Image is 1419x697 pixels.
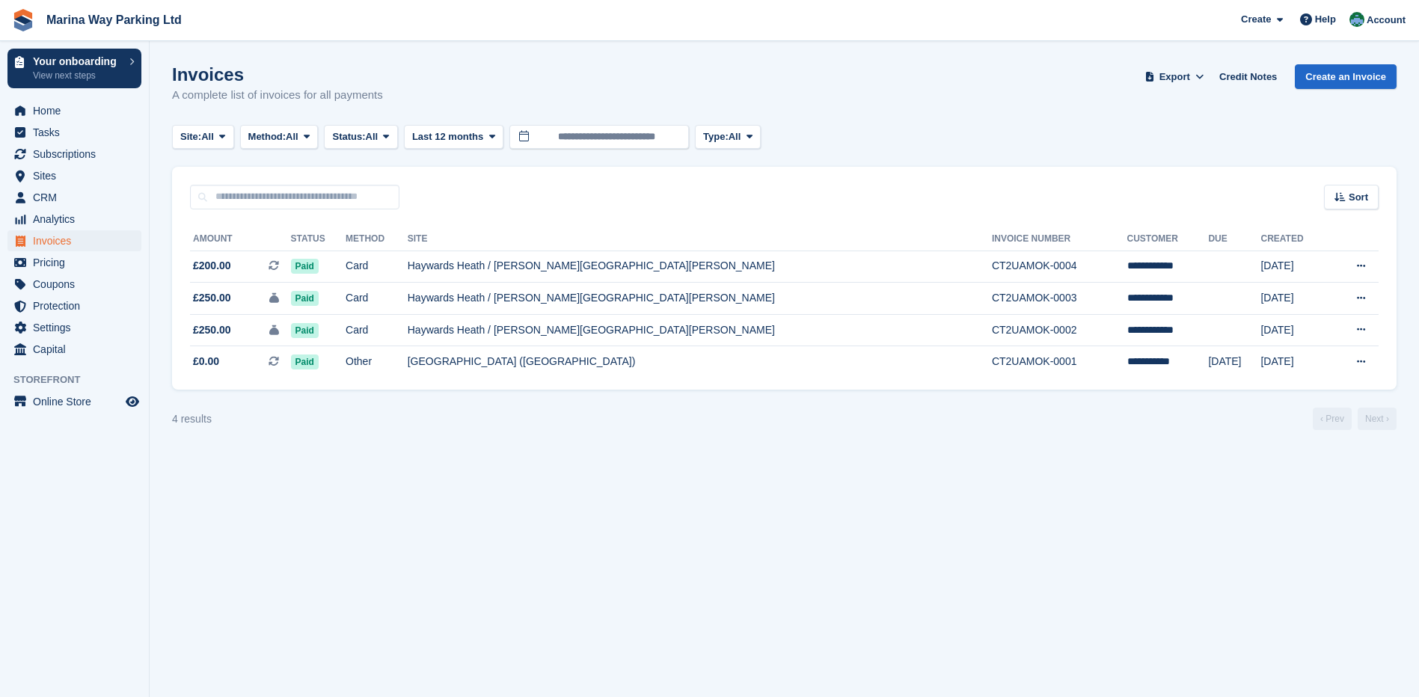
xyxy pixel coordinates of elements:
[291,227,346,251] th: Status
[408,251,992,283] td: Haywards Heath / [PERSON_NAME][GEOGRAPHIC_DATA][PERSON_NAME]
[412,129,483,144] span: Last 12 months
[1260,251,1328,283] td: [DATE]
[291,354,319,369] span: Paid
[291,291,319,306] span: Paid
[7,165,141,186] a: menu
[992,346,1127,378] td: CT2UAMOK-0001
[992,314,1127,346] td: CT2UAMOK-0002
[33,317,123,338] span: Settings
[1141,64,1207,89] button: Export
[7,391,141,412] a: menu
[33,100,123,121] span: Home
[248,129,286,144] span: Method:
[346,251,408,283] td: Card
[992,227,1127,251] th: Invoice Number
[193,290,231,306] span: £250.00
[33,56,122,67] p: Your onboarding
[1295,64,1397,89] a: Create an Invoice
[40,7,188,32] a: Marina Way Parking Ltd
[33,187,123,208] span: CRM
[408,346,992,378] td: [GEOGRAPHIC_DATA] ([GEOGRAPHIC_DATA])
[33,69,122,82] p: View next steps
[7,209,141,230] a: menu
[123,393,141,411] a: Preview store
[291,323,319,338] span: Paid
[190,227,291,251] th: Amount
[240,125,319,150] button: Method: All
[33,295,123,316] span: Protection
[366,129,378,144] span: All
[408,227,992,251] th: Site
[408,283,992,315] td: Haywards Heath / [PERSON_NAME][GEOGRAPHIC_DATA][PERSON_NAME]
[33,165,123,186] span: Sites
[193,322,231,338] span: £250.00
[346,283,408,315] td: Card
[1313,408,1352,430] a: Previous
[33,391,123,412] span: Online Store
[1260,314,1328,346] td: [DATE]
[346,314,408,346] td: Card
[7,122,141,143] a: menu
[291,259,319,274] span: Paid
[729,129,741,144] span: All
[695,125,761,150] button: Type: All
[992,251,1127,283] td: CT2UAMOK-0004
[172,411,212,427] div: 4 results
[172,64,383,85] h1: Invoices
[193,354,219,369] span: £0.00
[1310,408,1400,430] nav: Page
[324,125,397,150] button: Status: All
[703,129,729,144] span: Type:
[33,144,123,165] span: Subscriptions
[33,122,123,143] span: Tasks
[1159,70,1190,85] span: Export
[346,227,408,251] th: Method
[286,129,298,144] span: All
[1127,227,1209,251] th: Customer
[172,87,383,104] p: A complete list of invoices for all payments
[7,274,141,295] a: menu
[992,283,1127,315] td: CT2UAMOK-0003
[1208,227,1260,251] th: Due
[7,49,141,88] a: Your onboarding View next steps
[332,129,365,144] span: Status:
[1260,227,1328,251] th: Created
[33,274,123,295] span: Coupons
[1208,346,1260,378] td: [DATE]
[404,125,503,150] button: Last 12 months
[7,187,141,208] a: menu
[33,339,123,360] span: Capital
[7,252,141,273] a: menu
[7,144,141,165] a: menu
[1315,12,1336,27] span: Help
[201,129,214,144] span: All
[7,317,141,338] a: menu
[1260,346,1328,378] td: [DATE]
[1260,283,1328,315] td: [DATE]
[1358,408,1397,430] a: Next
[1213,64,1283,89] a: Credit Notes
[33,209,123,230] span: Analytics
[1241,12,1271,27] span: Create
[180,129,201,144] span: Site:
[33,252,123,273] span: Pricing
[7,100,141,121] a: menu
[172,125,234,150] button: Site: All
[13,372,149,387] span: Storefront
[193,258,231,274] span: £200.00
[1367,13,1406,28] span: Account
[33,230,123,251] span: Invoices
[346,346,408,378] td: Other
[7,295,141,316] a: menu
[12,9,34,31] img: stora-icon-8386f47178a22dfd0bd8f6a31ec36ba5ce8667c1dd55bd0f319d3a0aa187defe.svg
[7,339,141,360] a: menu
[1349,190,1368,205] span: Sort
[1349,12,1364,27] img: Paul Lewis
[7,230,141,251] a: menu
[408,314,992,346] td: Haywards Heath / [PERSON_NAME][GEOGRAPHIC_DATA][PERSON_NAME]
